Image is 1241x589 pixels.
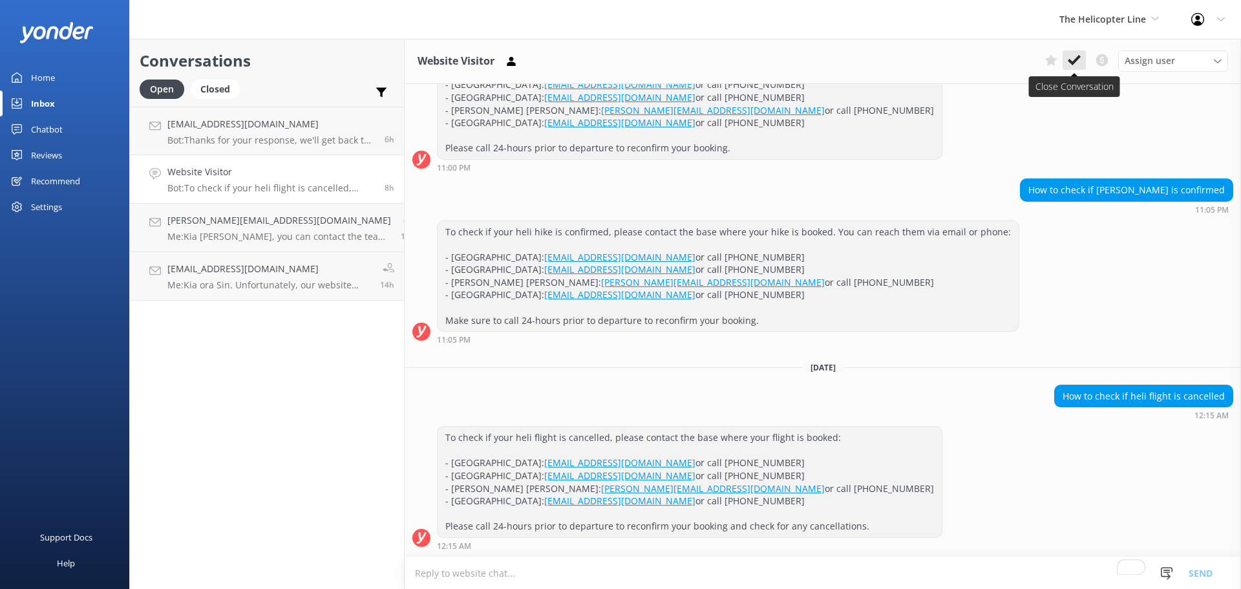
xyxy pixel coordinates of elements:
strong: 12:15 AM [1194,412,1229,420]
a: [EMAIL_ADDRESS][DOMAIN_NAME] [544,263,695,275]
div: Recommend [31,168,80,194]
h4: Website Visitor [167,165,375,179]
p: Me: Kia [PERSON_NAME], you can contact the team at [EMAIL_ADDRESS][DOMAIN_NAME] or call us on [PH... [167,231,391,242]
a: [EMAIL_ADDRESS][DOMAIN_NAME] [544,251,695,263]
div: To check if your heli hike is confirmed, please contact the base where your hike is booked. You c... [438,221,1019,332]
span: [DATE] [803,362,843,373]
div: How to check if heli flight is cancelled [1055,385,1233,407]
strong: 11:05 PM [1195,206,1229,214]
div: Reviews [31,142,62,168]
h4: [EMAIL_ADDRESS][DOMAIN_NAME] [167,117,375,131]
div: To confirm your flight, please contact the base where your flight is booked: - [GEOGRAPHIC_DATA]:... [438,48,942,159]
div: Support Docs [40,524,92,550]
div: Chatbot [31,116,63,142]
div: Inbox [31,91,55,116]
a: [EMAIL_ADDRESS][DOMAIN_NAME]Bot:Thanks for your response, we'll get back to you as soon as we can... [130,107,404,155]
a: [PERSON_NAME][EMAIL_ADDRESS][DOMAIN_NAME]Me:Kia [PERSON_NAME], you can contact the team at [EMAIL... [130,204,404,252]
a: Open [140,81,191,96]
span: Sep 21 2025 01:57am (UTC +12:00) Pacific/Auckland [385,134,394,145]
a: Closed [191,81,246,96]
div: Open [140,80,184,99]
div: Sep 21 2025 12:15am (UTC +12:00) Pacific/Auckland [1054,411,1233,420]
textarea: To enrich screen reader interactions, please activate Accessibility in Grammarly extension settings [405,557,1241,589]
a: [PERSON_NAME][EMAIL_ADDRESS][DOMAIN_NAME] [601,276,825,288]
div: How to check if [PERSON_NAME] is confirmed [1021,179,1233,201]
a: [EMAIL_ADDRESS][DOMAIN_NAME] [544,78,695,91]
div: Settings [31,194,62,220]
div: Sep 20 2025 11:05pm (UTC +12:00) Pacific/Auckland [1020,205,1233,214]
div: Sep 20 2025 11:05pm (UTC +12:00) Pacific/Auckland [437,335,1019,344]
span: Sep 21 2025 12:15am (UTC +12:00) Pacific/Auckland [385,182,394,193]
span: Assign user [1125,54,1175,68]
a: [EMAIL_ADDRESS][DOMAIN_NAME]Me:Kia ora Sin. Unfortunately, our website shows our live availabilit... [130,252,404,301]
div: Closed [191,80,240,99]
strong: 11:00 PM [437,164,471,172]
a: [EMAIL_ADDRESS][DOMAIN_NAME] [544,288,695,301]
div: Help [57,550,75,576]
a: [EMAIL_ADDRESS][DOMAIN_NAME] [544,116,695,129]
a: [PERSON_NAME][EMAIL_ADDRESS][DOMAIN_NAME] [601,104,825,116]
strong: 11:05 PM [437,336,471,344]
span: Sep 20 2025 06:16pm (UTC +12:00) Pacific/Auckland [380,279,394,290]
span: Sep 20 2025 06:19pm (UTC +12:00) Pacific/Auckland [401,231,415,242]
div: Sep 21 2025 12:15am (UTC +12:00) Pacific/Auckland [437,541,942,550]
a: [EMAIL_ADDRESS][DOMAIN_NAME] [544,456,695,469]
p: Bot: Thanks for your response, we'll get back to you as soon as we can during opening hours. [167,134,375,146]
strong: 12:15 AM [437,542,471,550]
a: Website VisitorBot:To check if your heli flight is cancelled, please contact the base where your ... [130,155,404,204]
div: Sep 20 2025 11:00pm (UTC +12:00) Pacific/Auckland [437,163,942,172]
a: [EMAIL_ADDRESS][DOMAIN_NAME] [544,495,695,507]
a: [PERSON_NAME][EMAIL_ADDRESS][DOMAIN_NAME] [601,482,825,495]
h4: [PERSON_NAME][EMAIL_ADDRESS][DOMAIN_NAME] [167,213,391,228]
p: Bot: To check if your heli flight is cancelled, please contact the base where your flight is book... [167,182,375,194]
a: [EMAIL_ADDRESS][DOMAIN_NAME] [544,469,695,482]
div: To check if your heli flight is cancelled, please contact the base where your flight is booked: -... [438,427,942,537]
a: [EMAIL_ADDRESS][DOMAIN_NAME] [544,91,695,103]
img: yonder-white-logo.png [19,22,94,43]
h4: [EMAIL_ADDRESS][DOMAIN_NAME] [167,262,370,276]
h3: Website Visitor [418,53,494,70]
div: Home [31,65,55,91]
span: The Helicopter Line [1059,13,1146,25]
h2: Conversations [140,48,394,73]
div: Assign User [1118,50,1228,71]
p: Me: Kia ora Sin. Unfortunately, our website shows our live availability. We apologise for any inc... [167,279,370,291]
